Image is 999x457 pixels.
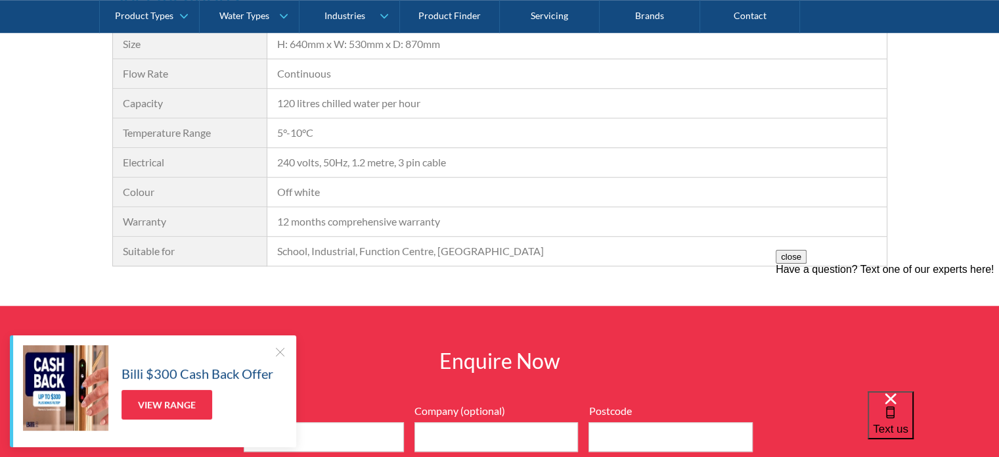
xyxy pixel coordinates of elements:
label: Name [244,403,404,419]
div: Capacity [123,95,257,111]
div: 12 months comprehensive warranty [277,214,876,229]
div: Warranty [123,214,257,229]
div: School, Industrial, Function Centre, [GEOGRAPHIC_DATA] [277,243,876,259]
iframe: podium webchat widget prompt [776,250,999,408]
div: 120 litres chilled water per hour [277,95,876,111]
div: Electrical [123,155,257,170]
label: Company (optional) [414,403,579,419]
div: Industries [324,11,365,22]
div: Suitable for [123,243,257,259]
div: Continuous [277,66,876,82]
div: Colour [123,184,257,200]
h5: Billi $300 Cash Back Offer [122,364,273,383]
div: Product Types [115,11,173,22]
div: Water Types [219,11,269,22]
label: Postcode [588,403,753,419]
div: Flow Rate [123,66,257,82]
div: 240 volts, 50Hz, 1.2 metre, 3 pin cable [277,155,876,170]
img: Billi $300 Cash Back Offer [23,345,108,431]
iframe: podium webchat widget bubble [868,391,999,457]
div: 5°-10°C [277,125,876,141]
div: Off white [277,184,876,200]
div: Size [123,36,257,52]
a: View Range [122,390,212,420]
div: Temperature Range [123,125,257,141]
h2: Enquire Now [309,345,690,377]
div: H: 640mm x W: 530mm x D: 870mm [277,36,876,52]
